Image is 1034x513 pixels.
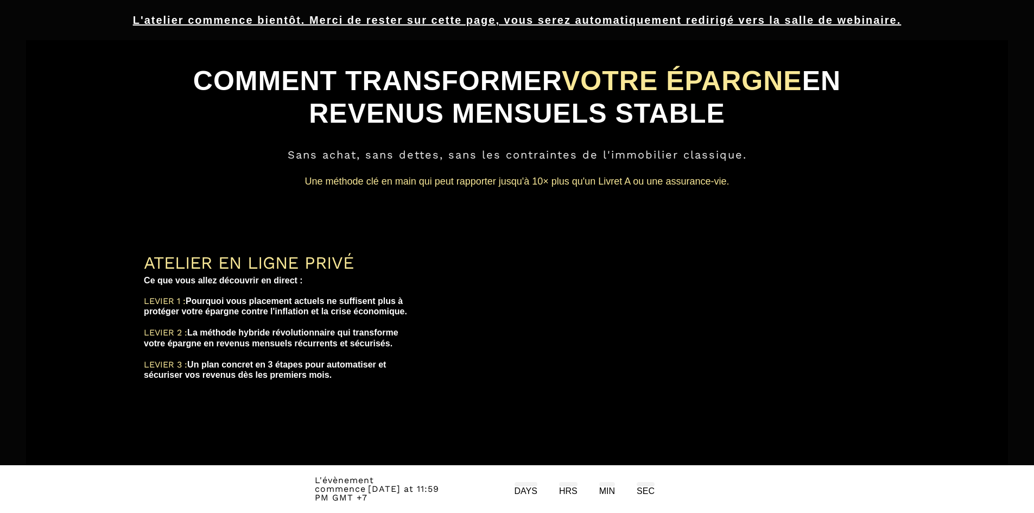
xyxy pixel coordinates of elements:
span: [DATE] at 11:59 PM GMT +7 [315,484,439,503]
span: LEVIER 2 : [144,327,187,338]
b: Un plan concret en 3 étapes pour automatiser et sécuriser vos revenus dès les premiers mois. [144,360,389,379]
div: MIN [599,486,615,496]
b: Pourquoi vous placement actuels ne suffisent plus à protéger votre épargne contre l'inflation et ... [144,296,407,316]
div: HRS [559,486,578,496]
span: L'évènement commence [315,475,374,494]
span: Sans achat, sans dettes, sans les contraintes de l'immobilier classique. [288,148,747,161]
span: Une méthode clé en main qui peut rapporter jusqu'à 10× plus qu'un Livret A ou une assurance-vie. [305,176,729,187]
span: LEVIER 3 : [144,359,187,370]
b: Ce que vous allez découvrir en direct : [144,276,303,285]
h1: COMMENT TRANSFORMER EN REVENUS MENSUELS STABLE [144,59,890,135]
div: ATELIER EN LIGNE PRIVÉ [144,252,411,273]
u: L'atelier commence bientôt. Merci de rester sur cette page, vous serez automatiquement redirigé v... [133,14,902,26]
div: SEC [637,486,655,496]
b: La méthode hybride révolutionnaire qui transforme votre épargne en revenus mensuels récurrents et... [144,328,401,347]
div: DAYS [515,486,537,496]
